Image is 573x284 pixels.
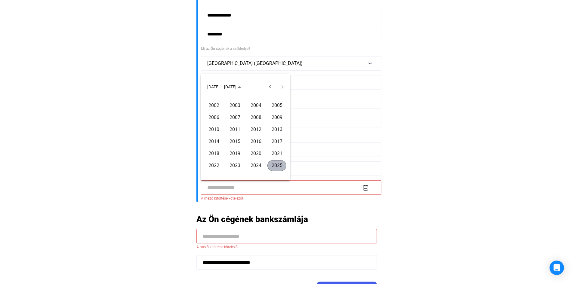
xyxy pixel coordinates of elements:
[267,112,286,123] div: 2009
[225,124,244,135] div: 2011
[245,136,266,148] button: 2016
[550,261,564,275] div: Open Intercom Messenger
[224,99,245,111] button: 2003
[245,160,266,172] button: 2024
[224,111,245,124] button: 2007
[267,124,286,135] div: 2013
[266,136,288,148] button: 2017
[225,148,244,159] div: 2019
[246,160,265,171] div: 2024
[204,148,223,159] div: 2018
[225,136,244,147] div: 2015
[202,81,246,93] button: Choose date
[276,81,288,93] button: Next 24 years
[245,111,266,124] button: 2008
[203,148,224,160] button: 2018
[245,148,266,160] button: 2020
[246,148,265,159] div: 2020
[224,136,245,148] button: 2015
[267,160,286,171] div: 2025
[266,111,288,124] button: 2009
[267,148,286,159] div: 2021
[225,100,244,111] div: 2003
[245,124,266,136] button: 2012
[264,81,276,93] button: Previous 24 years
[203,136,224,148] button: 2014
[266,160,288,172] button: 2025
[246,136,265,147] div: 2016
[245,99,266,111] button: 2004
[266,99,288,111] button: 2005
[203,99,224,111] button: 2002
[246,100,265,111] div: 2004
[224,124,245,136] button: 2011
[266,124,288,136] button: 2013
[267,100,286,111] div: 2005
[224,160,245,172] button: 2023
[207,84,236,89] span: [DATE] – [DATE]
[204,100,223,111] div: 2002
[204,112,223,123] div: 2006
[204,160,223,171] div: 2022
[203,124,224,136] button: 2010
[204,136,223,147] div: 2014
[267,136,286,147] div: 2017
[225,160,244,171] div: 2023
[246,124,265,135] div: 2012
[224,148,245,160] button: 2019
[203,160,224,172] button: 2022
[266,148,288,160] button: 2021
[246,112,265,123] div: 2008
[203,111,224,124] button: 2006
[225,112,244,123] div: 2007
[204,124,223,135] div: 2010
